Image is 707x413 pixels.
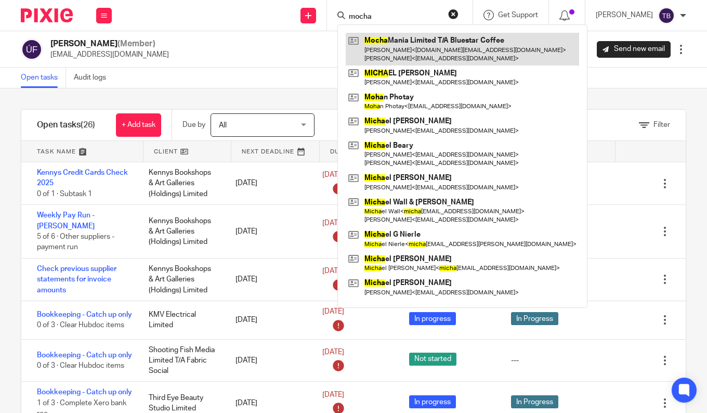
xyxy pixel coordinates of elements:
a: Check previous supplier statements for invoice amounts [37,265,116,294]
div: [DATE] [225,269,312,290]
span: Filter [653,121,670,128]
a: Open tasks [21,68,66,88]
span: 0 of 3 · Clear Hubdoc items [37,362,124,369]
div: Kennys Bookshops & Art Galleries (Holdings) Limited [138,162,225,204]
div: Shooting Fish Media Limited T/A Fabric Social [138,340,225,382]
span: 0 of 3 · Clear Hubdoc items [37,321,124,329]
span: [DATE] [322,308,344,315]
span: 5 of 6 · Other suppliers - payment run [37,233,114,251]
span: In progress [409,312,456,325]
span: [DATE] [322,391,344,398]
a: Audit logs [74,68,114,88]
a: Bookkeeping - Catch up only [37,311,132,318]
a: Kennys Credit Cards Check 2025 [37,169,128,187]
img: svg%3E [21,38,43,60]
p: [EMAIL_ADDRESS][DOMAIN_NAME] [50,49,169,60]
span: [DATE] [322,172,344,179]
span: (26) [81,121,95,129]
img: Pixie [21,8,73,22]
span: Get Support [498,11,538,19]
h2: [PERSON_NAME] [50,38,169,49]
div: Kennys Bookshops & Art Galleries (Holdings) Limited [138,211,225,253]
button: Clear [448,9,459,19]
input: Search [348,12,441,22]
div: [DATE] [225,173,312,193]
div: [DATE] [225,309,312,330]
span: [DATE] [322,267,344,275]
a: Bookkeeping - Catch up only [37,389,132,396]
a: Bookkeeping - Catch up only [37,352,132,359]
p: [PERSON_NAME] [596,10,653,20]
span: Not started [409,353,456,366]
h1: Open tasks [37,120,95,131]
span: In Progress [511,312,558,325]
img: svg%3E [658,7,675,24]
span: All [219,122,227,129]
a: Send new email [597,41,671,58]
div: [DATE] [225,350,312,371]
a: + Add task [116,113,161,137]
span: 0 of 1 · Subtask 1 [37,190,92,198]
span: In progress [409,395,456,408]
span: [DATE] [322,220,344,227]
a: Weekly Pay Run - [PERSON_NAME] [37,212,95,229]
div: --- [511,355,519,366]
div: [DATE] [225,221,312,242]
span: [DATE] [322,349,344,356]
div: Kennys Bookshops & Art Galleries (Holdings) Limited [138,259,225,301]
p: Due by [182,120,205,130]
div: KMV Electrical Limited [138,304,225,336]
span: (Member) [117,40,155,48]
span: In Progress [511,395,558,408]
